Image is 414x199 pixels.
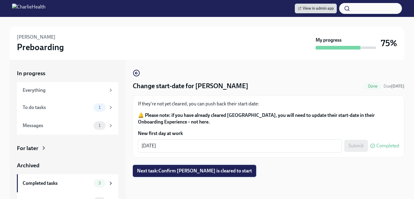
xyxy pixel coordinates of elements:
[365,84,381,88] span: Done
[376,143,399,148] span: Completed
[138,101,399,107] p: If they're not yet cleared, you can push back their start-date:
[23,104,91,111] div: To do tasks
[298,5,334,11] span: View in admin app
[384,84,404,89] span: Due
[316,37,342,43] strong: My progress
[23,180,91,187] div: Completed tasks
[23,87,106,94] div: Everything
[17,144,118,152] a: For later
[17,174,118,192] a: Completed tasks3
[133,82,248,91] h4: Change start-date for [PERSON_NAME]
[384,83,404,89] span: September 26th, 2025 08:00
[95,123,104,128] span: 1
[142,142,338,149] textarea: [DATE]
[95,105,104,110] span: 1
[17,162,118,169] a: Archived
[138,130,399,137] label: New first day at work
[137,168,252,174] span: Next task : Confirm [PERSON_NAME] is cleared to start
[295,4,337,13] a: View in admin app
[133,165,256,177] button: Next task:Confirm [PERSON_NAME] is cleared to start
[23,122,91,129] div: Messages
[391,84,404,89] strong: [DATE]
[17,42,64,53] h3: Preboarding
[381,38,397,49] h3: 75%
[17,98,118,117] a: To do tasks1
[138,112,375,125] strong: 🔔 Please note: if you have already cleared [GEOGRAPHIC_DATA], you will need to update their start...
[17,69,118,77] a: In progress
[17,144,38,152] div: For later
[12,4,46,13] img: CharlieHealth
[17,82,118,98] a: Everything
[95,181,104,185] span: 3
[17,34,56,40] h6: [PERSON_NAME]
[17,117,118,135] a: Messages1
